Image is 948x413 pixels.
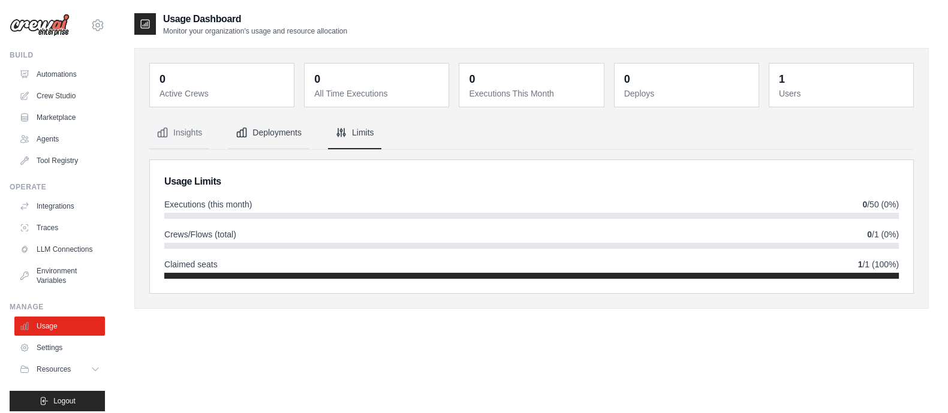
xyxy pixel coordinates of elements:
[10,302,105,312] div: Manage
[164,228,236,240] span: Crews/Flows (total)
[10,14,70,37] img: Logo
[14,261,105,290] a: Environment Variables
[149,117,914,149] nav: Tabs
[14,316,105,336] a: Usage
[867,228,899,240] span: /1 (0%)
[867,230,872,239] strong: 0
[149,117,209,149] button: Insights
[14,240,105,259] a: LLM Connections
[14,338,105,357] a: Settings
[37,364,71,374] span: Resources
[624,88,751,100] dt: Deploys
[164,174,899,189] h2: Usage Limits
[163,12,347,26] h2: Usage Dashboard
[53,396,76,406] span: Logout
[624,71,630,88] div: 0
[14,65,105,84] a: Automations
[328,117,381,149] button: Limits
[10,391,105,411] button: Logout
[14,86,105,105] a: Crew Studio
[10,182,105,192] div: Operate
[314,88,441,100] dt: All Time Executions
[14,129,105,149] a: Agents
[779,71,785,88] div: 1
[10,50,105,60] div: Build
[164,198,252,210] span: Executions (this month)
[862,198,899,210] span: /50 (0%)
[469,71,475,88] div: 0
[163,26,347,36] p: Monitor your organization's usage and resource allocation
[862,200,867,209] strong: 0
[469,88,596,100] dt: Executions This Month
[228,117,309,149] button: Deployments
[14,360,105,379] button: Resources
[14,108,105,127] a: Marketplace
[779,88,906,100] dt: Users
[858,260,863,269] strong: 1
[159,88,287,100] dt: Active Crews
[14,218,105,237] a: Traces
[164,258,218,270] span: Claimed seats
[14,197,105,216] a: Integrations
[159,71,165,88] div: 0
[858,258,899,270] span: /1 (100%)
[14,151,105,170] a: Tool Registry
[314,71,320,88] div: 0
